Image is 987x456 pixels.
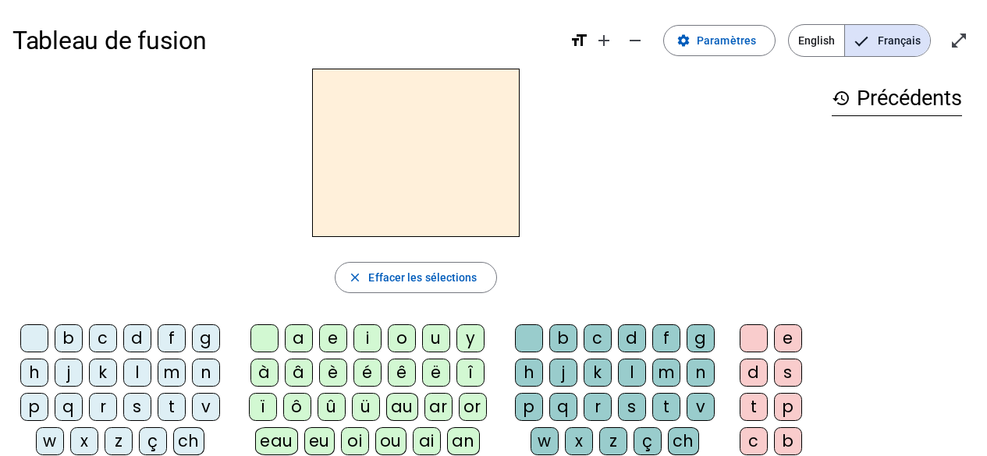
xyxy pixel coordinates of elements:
div: é [353,359,382,387]
div: ç [634,427,662,455]
div: ch [173,427,204,455]
div: t [158,393,186,421]
div: an [447,427,480,455]
div: û [318,393,346,421]
div: x [565,427,593,455]
div: j [549,359,577,387]
div: ar [424,393,453,421]
div: c [89,324,117,352]
div: ai [413,427,441,455]
button: Diminuer la taille de la police [620,25,651,56]
div: o [388,324,416,352]
div: p [20,393,48,421]
div: eu [304,427,335,455]
span: Paramètres [697,31,756,50]
div: s [774,359,802,387]
div: eau [255,427,298,455]
div: d [740,359,768,387]
div: r [584,393,612,421]
div: h [515,359,543,387]
div: l [123,359,151,387]
h3: Précédents [832,81,962,116]
div: h [20,359,48,387]
div: ô [283,393,311,421]
div: s [123,393,151,421]
div: b [549,324,577,352]
mat-icon: add [595,31,613,50]
span: Effacer les sélections [368,268,477,287]
mat-icon: format_size [570,31,588,50]
div: f [652,324,680,352]
div: k [89,359,117,387]
div: b [774,427,802,455]
div: d [618,324,646,352]
button: Augmenter la taille de la police [588,25,620,56]
span: Français [845,25,930,56]
div: w [36,427,64,455]
div: i [353,324,382,352]
span: English [789,25,844,56]
div: s [618,393,646,421]
div: w [531,427,559,455]
div: v [192,393,220,421]
mat-icon: settings [676,34,691,48]
div: f [158,324,186,352]
mat-button-toggle-group: Language selection [788,24,931,57]
div: e [319,324,347,352]
div: z [599,427,627,455]
div: g [192,324,220,352]
mat-icon: open_in_full [950,31,968,50]
div: l [618,359,646,387]
div: c [740,427,768,455]
div: u [422,324,450,352]
button: Effacer les sélections [335,262,496,293]
div: î [456,359,485,387]
div: ç [139,427,167,455]
div: r [89,393,117,421]
div: v [687,393,715,421]
div: c [584,324,612,352]
div: ê [388,359,416,387]
div: ch [668,427,699,455]
div: m [652,359,680,387]
button: Entrer en plein écran [943,25,975,56]
div: j [55,359,83,387]
div: ü [352,393,380,421]
div: à [250,359,279,387]
div: p [515,393,543,421]
div: b [55,324,83,352]
div: m [158,359,186,387]
div: q [55,393,83,421]
div: t [652,393,680,421]
div: or [459,393,487,421]
div: ë [422,359,450,387]
div: e [774,324,802,352]
button: Paramètres [663,25,776,56]
mat-icon: close [348,270,362,285]
div: ou [375,427,407,455]
div: a [285,324,313,352]
div: y [456,324,485,352]
h1: Tableau de fusion [12,16,557,65]
div: k [584,359,612,387]
div: p [774,393,802,421]
div: n [687,359,715,387]
div: au [386,393,418,421]
div: g [687,324,715,352]
div: â [285,359,313,387]
div: oi [341,427,369,455]
div: t [740,393,768,421]
div: n [192,359,220,387]
div: q [549,393,577,421]
div: è [319,359,347,387]
mat-icon: remove [626,31,644,50]
div: d [123,324,151,352]
div: z [105,427,133,455]
mat-icon: history [832,89,850,108]
div: x [70,427,98,455]
div: ï [249,393,277,421]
